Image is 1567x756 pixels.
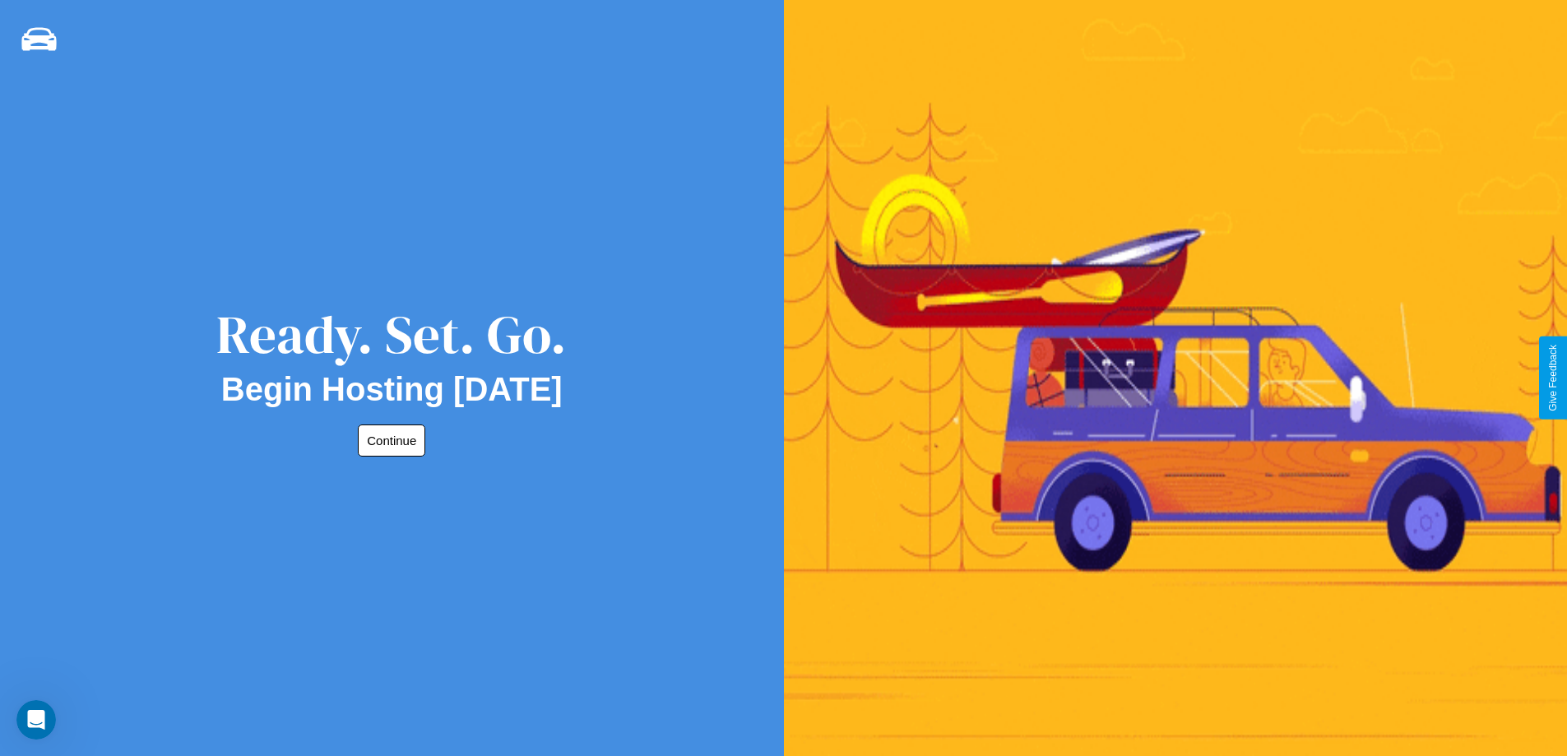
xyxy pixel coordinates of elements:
[221,371,563,408] h2: Begin Hosting [DATE]
[1547,345,1559,411] div: Give Feedback
[358,424,425,457] button: Continue
[16,700,56,740] iframe: Intercom live chat
[216,298,567,371] div: Ready. Set. Go.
